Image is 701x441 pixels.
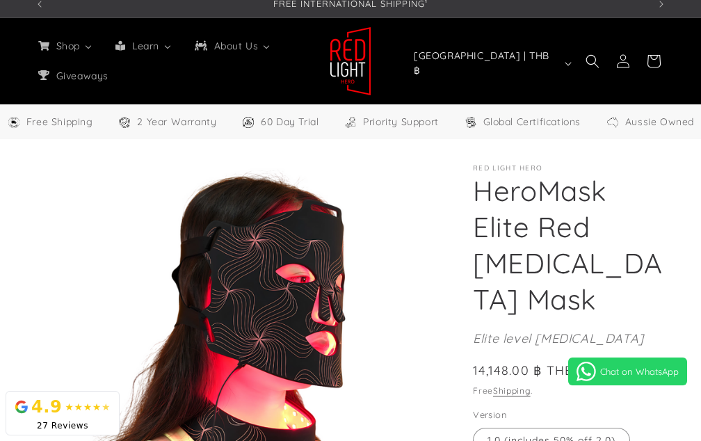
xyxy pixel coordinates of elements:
span: Learn [129,40,161,52]
span: 60 Day Trial [261,113,319,131]
legend: Version [473,408,508,422]
a: Aussie Owned [606,113,694,131]
span: About Us [211,40,260,52]
span: Chat on WhatsApp [600,366,679,377]
img: Free Shipping Icon [7,115,21,129]
a: Red Light Hero [325,21,377,101]
span: Global Certifications [483,113,581,131]
a: Giveaways [26,61,118,90]
a: Global Certifications [464,113,581,131]
img: Red Light Hero [330,26,371,96]
span: Aussie Owned [625,113,694,131]
summary: Search [577,46,608,77]
img: Warranty Icon [118,115,131,129]
a: Free Worldwide Shipping [7,113,93,131]
a: Learn [104,31,183,61]
img: Aussie Owned Icon [606,115,620,129]
img: Certifications Icon [464,115,478,129]
a: About Us [183,31,282,61]
img: Support Icon [344,115,357,129]
a: Priority Support [344,113,439,131]
h1: HeroMask Elite Red [MEDICAL_DATA] Mask [473,173,666,317]
span: Giveaways [54,70,110,82]
a: 60 Day Trial [241,113,319,131]
span: Priority Support [363,113,439,131]
button: [GEOGRAPHIC_DATA] | THB ฿ [405,50,577,77]
a: Chat on WhatsApp [568,358,687,385]
span: Free Shipping [26,113,93,131]
a: Shipping [493,385,531,396]
img: Trial Icon [241,115,255,129]
div: Free . [473,384,666,398]
p: Red Light Hero [473,164,666,173]
em: Elite level [MEDICAL_DATA] [473,330,644,346]
span: [GEOGRAPHIC_DATA] | THB ฿ [414,49,558,78]
span: 14,148.00 ฿ THB [473,361,574,380]
span: 2 Year Warranty [137,113,216,131]
a: Shop [26,31,104,61]
a: 2 Year Warranty [118,113,216,131]
span: Shop [54,40,81,52]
